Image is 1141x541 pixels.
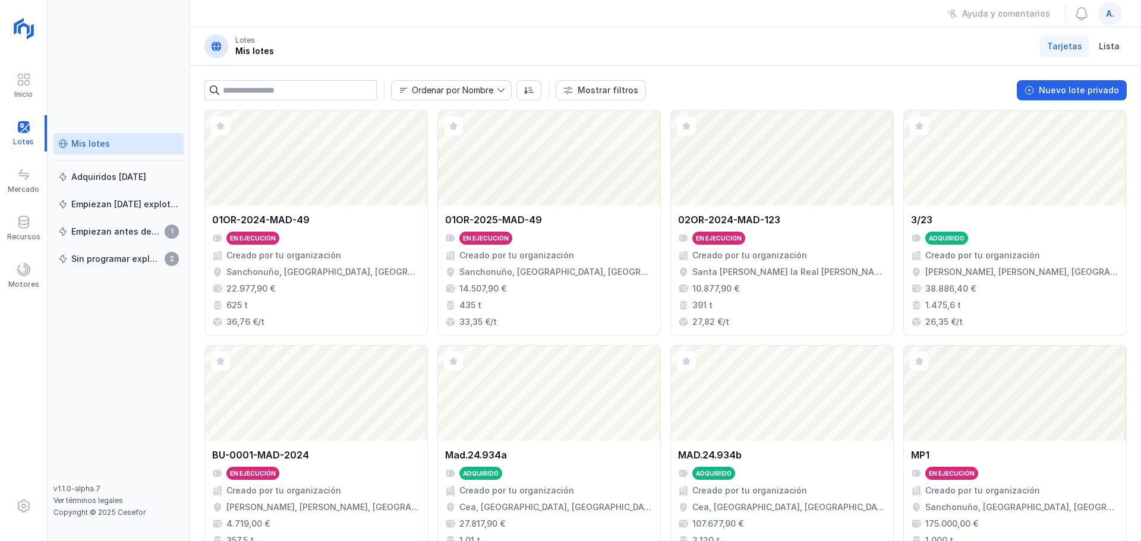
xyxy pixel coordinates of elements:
[940,4,1058,24] button: Ayuda y comentarios
[7,232,40,242] div: Recursos
[696,469,732,477] div: Adquirido
[204,110,428,336] a: 01OR-2024-MAD-49En ejecuciónCreado por tu organizaciónSanchonuño, [GEOGRAPHIC_DATA], [GEOGRAPHIC_...
[903,110,1127,336] a: 3/23AdquiridoCreado por tu organización[PERSON_NAME], [PERSON_NAME], [GEOGRAPHIC_DATA], [GEOGRAPH...
[212,448,309,462] div: BU-0001-MAD-2024
[71,171,146,183] div: Adquiridos [DATE]
[53,484,184,493] div: v1.1.0-alpha.7
[212,213,310,227] div: 01OR-2024-MAD-49
[556,80,646,100] button: Mostrar filtros
[692,485,807,496] div: Creado por tu organización
[925,299,961,311] div: 1.475,6 t
[692,299,713,311] div: 391 t
[71,138,110,150] div: Mis lotes
[226,283,275,295] div: 22.977,90 €
[692,249,807,261] div: Creado por tu organización
[911,213,932,227] div: 3/23
[226,485,341,496] div: Creado por tu organización
[235,45,274,57] div: Mis lotes
[459,299,481,311] div: 435 t
[692,518,743,530] div: 107.677,90 €
[1039,84,1119,96] div: Nuevo lote privado
[437,110,661,336] a: 01OR-2025-MAD-49En ejecuciónCreado por tu organizaciónSanchonuño, [GEOGRAPHIC_DATA], [GEOGRAPHIC_...
[459,266,653,278] div: Sanchonuño, [GEOGRAPHIC_DATA], [GEOGRAPHIC_DATA], [GEOGRAPHIC_DATA]
[692,316,729,328] div: 27,82 €/t
[445,448,507,462] div: Mad.24.934a
[925,518,978,530] div: 175.000,00 €
[1099,40,1120,52] span: Lista
[71,253,161,265] div: Sin programar explotación
[925,249,1040,261] div: Creado por tu organización
[925,283,976,295] div: 38.886,40 €
[53,508,184,517] div: Copyright © 2025 Cesefor
[459,518,505,530] div: 27.817,90 €
[692,501,886,513] div: Cea, [GEOGRAPHIC_DATA], [GEOGRAPHIC_DATA], [GEOGRAPHIC_DATA]
[165,252,179,266] span: 2
[925,501,1119,513] div: Sanchonuño, [GEOGRAPHIC_DATA], [GEOGRAPHIC_DATA], [GEOGRAPHIC_DATA]
[459,316,497,328] div: 33,35 €/t
[1040,36,1089,57] a: Tarjetas
[1092,36,1127,57] a: Lista
[14,90,33,99] div: Inicio
[929,234,965,242] div: Adquirido
[1106,8,1114,20] span: a.
[459,501,653,513] div: Cea, [GEOGRAPHIC_DATA], [GEOGRAPHIC_DATA], [GEOGRAPHIC_DATA]
[463,469,499,477] div: Adquirido
[670,110,894,336] a: 02OR-2024-MAD-123En ejecuciónCreado por tu organizaciónSanta [PERSON_NAME] la Real [PERSON_NAME],...
[71,226,161,238] div: Empiezan antes de 7 días
[226,249,341,261] div: Creado por tu organización
[53,133,184,154] a: Mis lotes
[678,213,780,227] div: 02OR-2024-MAD-123
[696,234,742,242] div: En ejecución
[578,84,638,96] div: Mostrar filtros
[962,8,1050,20] div: Ayuda y comentarios
[165,224,179,239] span: 1
[226,266,420,278] div: Sanchonuño, [GEOGRAPHIC_DATA], [GEOGRAPHIC_DATA], [GEOGRAPHIC_DATA]
[925,316,963,328] div: 26,35 €/t
[1047,40,1082,52] span: Tarjetas
[692,266,886,278] div: Santa [PERSON_NAME] la Real [PERSON_NAME], [GEOGRAPHIC_DATA], [GEOGRAPHIC_DATA], [GEOGRAPHIC_DATA]
[53,496,123,505] a: Ver términos legales
[445,213,542,227] div: 01OR-2025-MAD-49
[230,469,276,477] div: En ejecución
[1017,80,1127,100] button: Nuevo lote privado
[412,86,493,94] div: Ordenar por Nombre
[226,299,248,311] div: 625 t
[911,448,929,462] div: MP1
[459,283,506,295] div: 14.507,90 €
[463,234,509,242] div: En ejecución
[8,280,39,289] div: Motores
[925,485,1040,496] div: Creado por tu organización
[8,185,39,194] div: Mercado
[71,198,179,210] div: Empiezan [DATE] explotación
[925,266,1119,278] div: [PERSON_NAME], [PERSON_NAME], [GEOGRAPHIC_DATA], [GEOGRAPHIC_DATA]
[459,249,574,261] div: Creado por tu organización
[226,316,264,328] div: 36,76 €/t
[226,501,420,513] div: [PERSON_NAME], [PERSON_NAME], [GEOGRAPHIC_DATA], [GEOGRAPHIC_DATA]
[9,14,39,43] img: logoRight.svg
[230,234,276,242] div: En ejecución
[53,221,184,242] a: Empiezan antes de 7 días1
[53,248,184,270] a: Sin programar explotación2
[678,448,742,462] div: MAD.24.934b
[226,518,270,530] div: 4.719,00 €
[929,469,975,477] div: En ejecución
[692,283,739,295] div: 10.877,90 €
[53,194,184,215] a: Empiezan [DATE] explotación
[392,81,497,100] span: Nombre
[53,166,184,188] a: Adquiridos [DATE]
[235,36,255,45] div: Lotes
[459,485,574,496] div: Creado por tu organización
